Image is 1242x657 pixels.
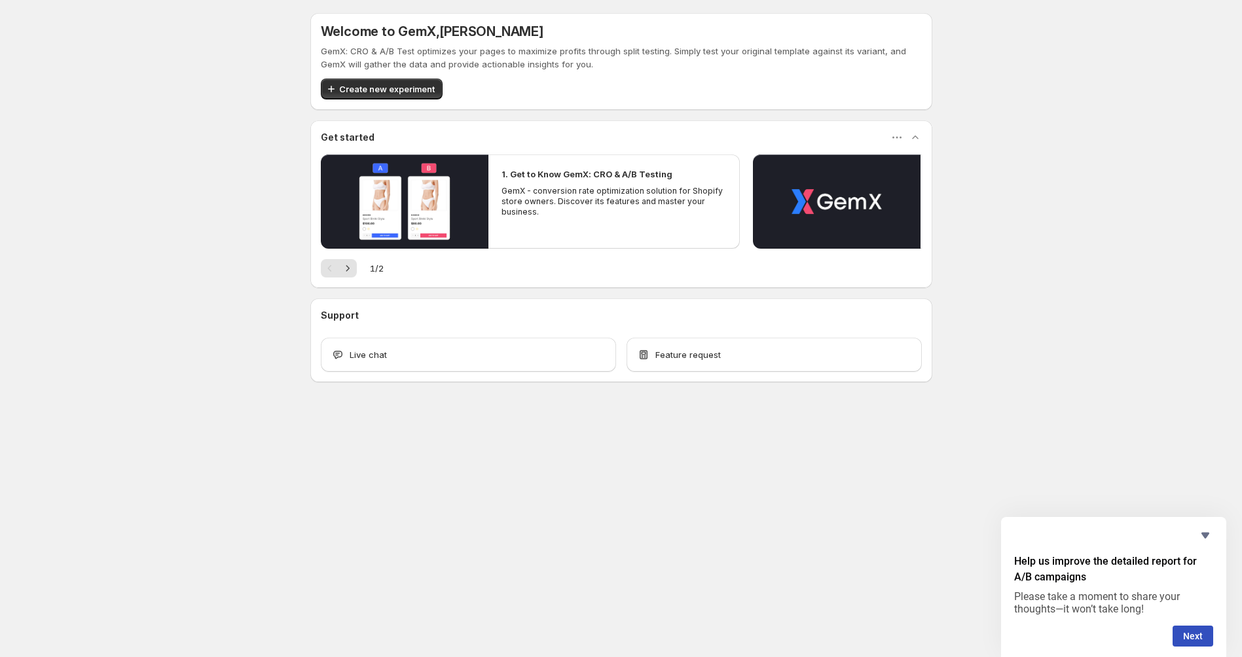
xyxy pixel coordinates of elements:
[753,154,921,249] button: Play video
[338,259,357,277] button: Next
[321,259,357,277] nav: Pagination
[321,154,488,249] button: Play video
[502,168,672,181] h2: 1. Get to Know GemX: CRO & A/B Testing
[1173,626,1213,647] button: Next question
[436,24,543,39] span: , [PERSON_NAME]
[321,24,543,39] h5: Welcome to GemX
[1014,554,1213,585] h2: Help us improve the detailed report for A/B campaigns
[1197,527,1213,543] button: Hide survey
[321,309,359,322] h3: Support
[321,131,374,144] h3: Get started
[1014,527,1213,647] div: Help us improve the detailed report for A/B campaigns
[370,262,384,275] span: 1 / 2
[1014,590,1213,615] p: Please take a moment to share your thoughts—it won’t take long!
[655,348,721,361] span: Feature request
[350,348,387,361] span: Live chat
[502,186,727,217] p: GemX - conversion rate optimization solution for Shopify store owners. Discover its features and ...
[339,82,435,96] span: Create new experiment
[321,79,443,99] button: Create new experiment
[321,44,922,71] p: GemX: CRO & A/B Test optimizes your pages to maximize profits through split testing. Simply test ...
